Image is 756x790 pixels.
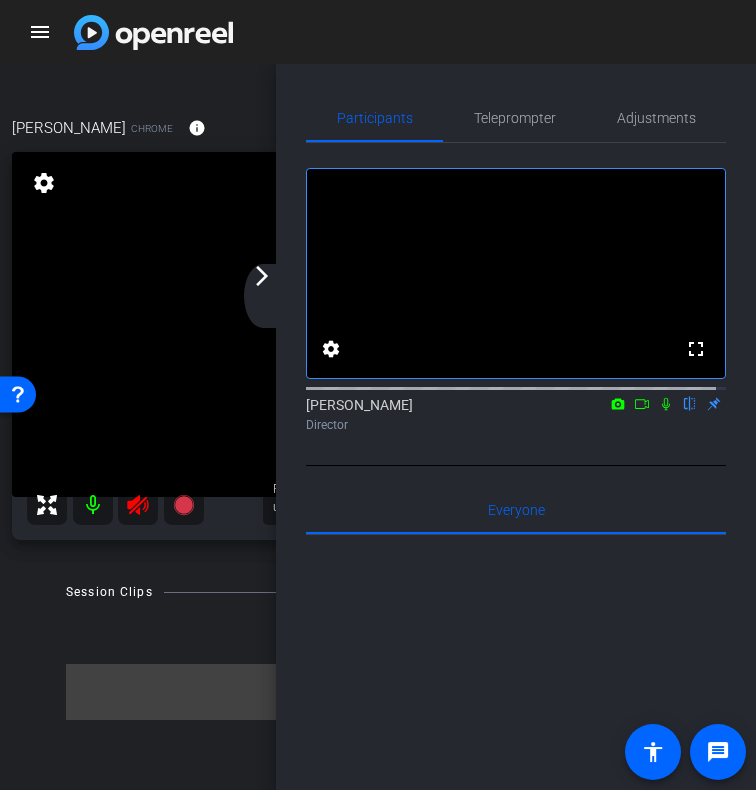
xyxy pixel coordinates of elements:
div: undefinedP [273,499,323,515]
div: Director [306,416,726,434]
span: Participants [337,111,413,125]
span: Everyone [488,503,545,517]
mat-icon: accessibility [641,740,665,764]
mat-icon: menu [28,20,52,44]
span: [PERSON_NAME] [12,117,126,139]
span: Teleprompter [474,111,556,125]
mat-icon: fullscreen [684,337,708,361]
span: FPS [273,482,294,496]
mat-icon: flip [678,394,702,412]
span: Adjustments [617,111,696,125]
mat-icon: arrow_forward_ios [250,264,274,288]
mat-icon: settings [30,171,58,195]
mat-icon: settings [319,337,343,361]
img: app logo [74,15,233,50]
div: [PERSON_NAME] [306,395,726,434]
mat-icon: message [706,740,730,764]
span: Chrome [131,121,173,136]
mat-icon: info [188,119,206,137]
div: Session Clips [66,582,153,602]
